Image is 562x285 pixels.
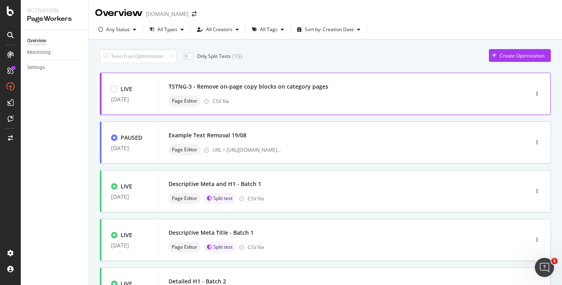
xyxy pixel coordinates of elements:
[111,194,149,200] div: [DATE]
[535,258,554,277] iframe: Intercom live chat
[95,6,143,20] div: Overview
[169,180,261,188] div: Descriptive Meta and H1 - Batch 1
[277,146,281,153] span: ...
[172,99,197,103] span: Page Editor
[197,53,231,59] div: Only Split Tests
[169,95,201,107] div: neutral label
[121,182,132,190] div: LIVE
[305,27,354,32] div: Sort by: Creation Date
[111,242,149,249] div: [DATE]
[27,48,51,57] div: Monitoring
[500,52,544,59] div: Create Optimization
[169,131,246,139] div: Example Text Removal 19/08
[100,49,177,63] input: Search an Optimization
[27,14,82,24] div: PageWorkers
[121,231,132,239] div: LIVE
[212,98,229,105] div: CSV file
[248,244,264,251] div: CSV file
[111,96,149,103] div: [DATE]
[248,195,264,202] div: CSV file
[172,196,197,201] span: Page Editor
[169,144,201,155] div: neutral label
[213,245,232,249] span: Split test
[27,63,83,72] a: Settings
[551,258,558,264] span: 1
[27,63,45,72] div: Settings
[106,27,130,32] div: Any Status
[111,145,149,151] div: [DATE]
[146,10,189,18] div: [DOMAIN_NAME]
[157,27,177,32] div: All Types
[260,27,278,32] div: All Tags
[121,85,132,93] div: LIVE
[204,241,236,253] div: brand label
[27,48,83,57] a: Monitoring
[204,193,236,204] div: brand label
[169,241,201,253] div: neutral label
[249,23,287,36] button: All Tags
[212,146,281,153] div: URL = [URL][DOMAIN_NAME]
[169,83,328,91] div: TSTNG-3 - Remove on-page copy blocks on category pages
[194,23,242,36] button: All Creators
[95,23,139,36] button: Any Status
[169,229,254,237] div: Descriptive Meta Title - Batch 1
[169,193,201,204] div: neutral label
[146,23,187,36] button: All Types
[213,196,232,201] span: Split test
[27,37,46,45] div: Overview
[172,147,197,152] span: Page Editor
[294,23,363,36] button: Sort by: Creation Date
[232,52,242,60] div: ( 15 )
[206,27,232,32] div: All Creators
[121,134,142,142] div: PAUSED
[27,37,83,45] a: Overview
[27,6,82,14] div: Activation
[172,245,197,249] span: Page Editor
[192,11,197,17] div: arrow-right-arrow-left
[489,49,551,62] button: Create Optimization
